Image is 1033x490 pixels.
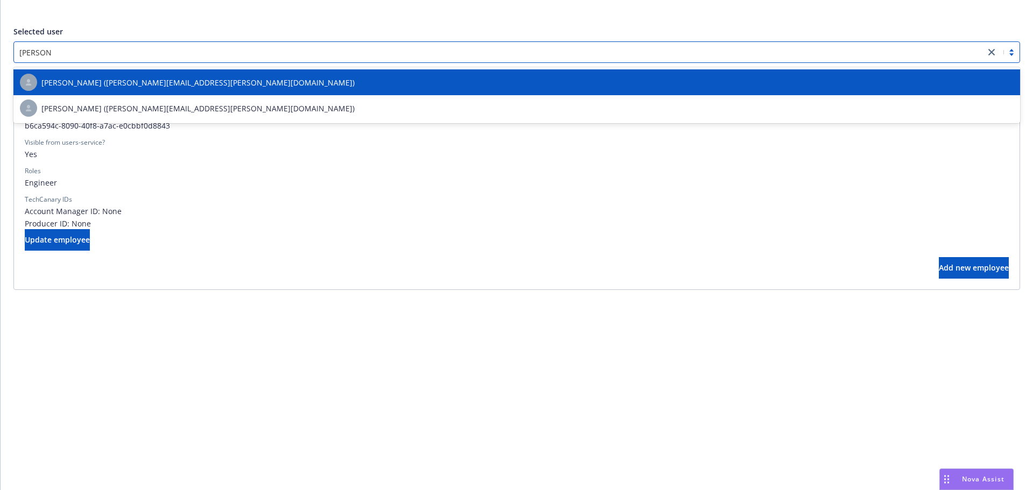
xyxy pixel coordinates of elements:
span: Selected user [13,26,63,37]
div: Roles [25,166,41,176]
button: Nova Assist [939,468,1014,490]
div: TechCanary IDs [25,195,72,204]
span: Producer ID: None [25,218,1009,229]
span: Nova Assist [962,474,1004,484]
span: Add new employee [939,262,1009,273]
span: Yes [25,148,1009,160]
div: Visible from users-service? [25,138,105,147]
span: b6ca594c-8090-40f8-a7ac-e0cbbf0d8843 [25,120,1009,131]
span: Account Manager ID: None [25,205,1009,217]
span: [PERSON_NAME] ([PERSON_NAME][EMAIL_ADDRESS][PERSON_NAME][DOMAIN_NAME]) [41,77,355,88]
span: Update employee [25,235,90,245]
span: Engineer [25,177,1009,188]
a: close [985,46,998,59]
button: Update employee [25,229,90,251]
button: Add new employee [939,257,1009,279]
div: Drag to move [940,469,953,489]
span: [PERSON_NAME] ([PERSON_NAME][EMAIL_ADDRESS][PERSON_NAME][DOMAIN_NAME]) [41,103,355,114]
